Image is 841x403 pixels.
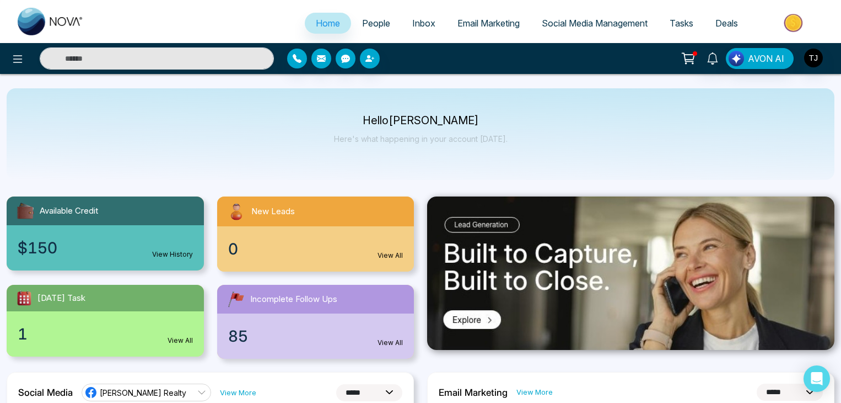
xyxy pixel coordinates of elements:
[531,13,659,34] a: Social Media Management
[334,134,508,144] p: Here's what happening in your account [DATE].
[18,236,57,259] span: $150
[211,197,421,272] a: New Leads0View All
[542,18,648,29] span: Social Media Management
[804,365,830,392] div: Open Intercom Messenger
[305,13,351,34] a: Home
[316,18,340,29] span: Home
[446,13,531,34] a: Email Marketing
[362,18,390,29] span: People
[18,8,84,35] img: Nova CRM Logo
[729,51,744,66] img: Lead Flow
[412,18,435,29] span: Inbox
[378,338,403,348] a: View All
[804,49,823,67] img: User Avatar
[726,48,794,69] button: AVON AI
[378,251,403,261] a: View All
[18,322,28,346] span: 1
[351,13,401,34] a: People
[439,387,508,398] h2: Email Marketing
[704,13,749,34] a: Deals
[250,293,337,306] span: Incomplete Follow Ups
[334,116,508,125] p: Hello [PERSON_NAME]
[40,205,98,218] span: Available Credit
[754,10,834,35] img: Market-place.gif
[228,325,248,348] span: 85
[251,205,295,218] span: New Leads
[228,237,238,261] span: 0
[670,18,693,29] span: Tasks
[15,289,33,307] img: todayTask.svg
[37,292,85,305] span: [DATE] Task
[659,13,704,34] a: Tasks
[715,18,738,29] span: Deals
[226,289,246,309] img: followUps.svg
[457,18,520,29] span: Email Marketing
[18,387,73,398] h2: Social Media
[100,388,186,398] span: [PERSON_NAME] Realty
[427,197,834,350] img: .
[226,201,247,222] img: newLeads.svg
[401,13,446,34] a: Inbox
[152,250,193,259] a: View History
[516,387,553,397] a: View More
[748,52,784,65] span: AVON AI
[211,285,421,359] a: Incomplete Follow Ups85View All
[15,201,35,221] img: availableCredit.svg
[168,336,193,346] a: View All
[220,388,256,398] a: View More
